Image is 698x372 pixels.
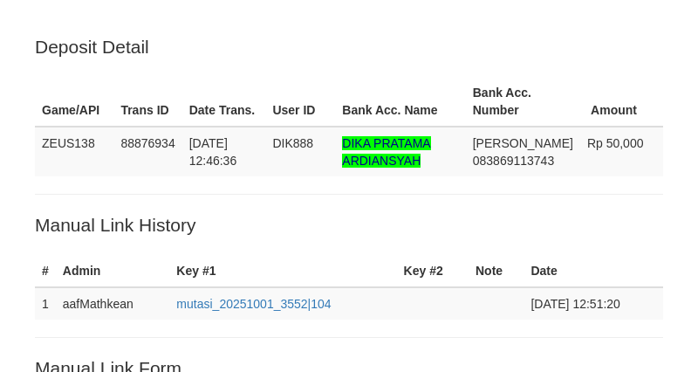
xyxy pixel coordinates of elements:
[35,34,663,59] p: Deposit Detail
[56,255,170,287] th: Admin
[35,287,56,320] td: 1
[56,287,170,320] td: aafMathkean
[176,297,331,311] a: mutasi_20251001_3552|104
[189,136,237,168] span: [DATE] 12:46:36
[587,136,644,150] span: Rp 50,000
[342,136,430,168] span: Nama rekening >18 huruf, harap diedit
[265,77,335,127] th: User ID
[169,255,396,287] th: Key #1
[35,212,663,238] p: Manual Link History
[473,136,573,150] span: [PERSON_NAME]
[35,255,56,287] th: #
[35,127,113,176] td: ZEUS138
[466,77,580,127] th: Bank Acc. Number
[397,255,469,287] th: Key #2
[523,287,663,320] td: [DATE] 12:51:20
[469,255,523,287] th: Note
[272,136,313,150] span: DIK888
[335,77,465,127] th: Bank Acc. Name
[113,77,181,127] th: Trans ID
[580,77,663,127] th: Amount
[523,255,663,287] th: Date
[473,154,554,168] span: Copy 083869113743 to clipboard
[35,77,113,127] th: Game/API
[182,77,266,127] th: Date Trans.
[113,127,181,176] td: 88876934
